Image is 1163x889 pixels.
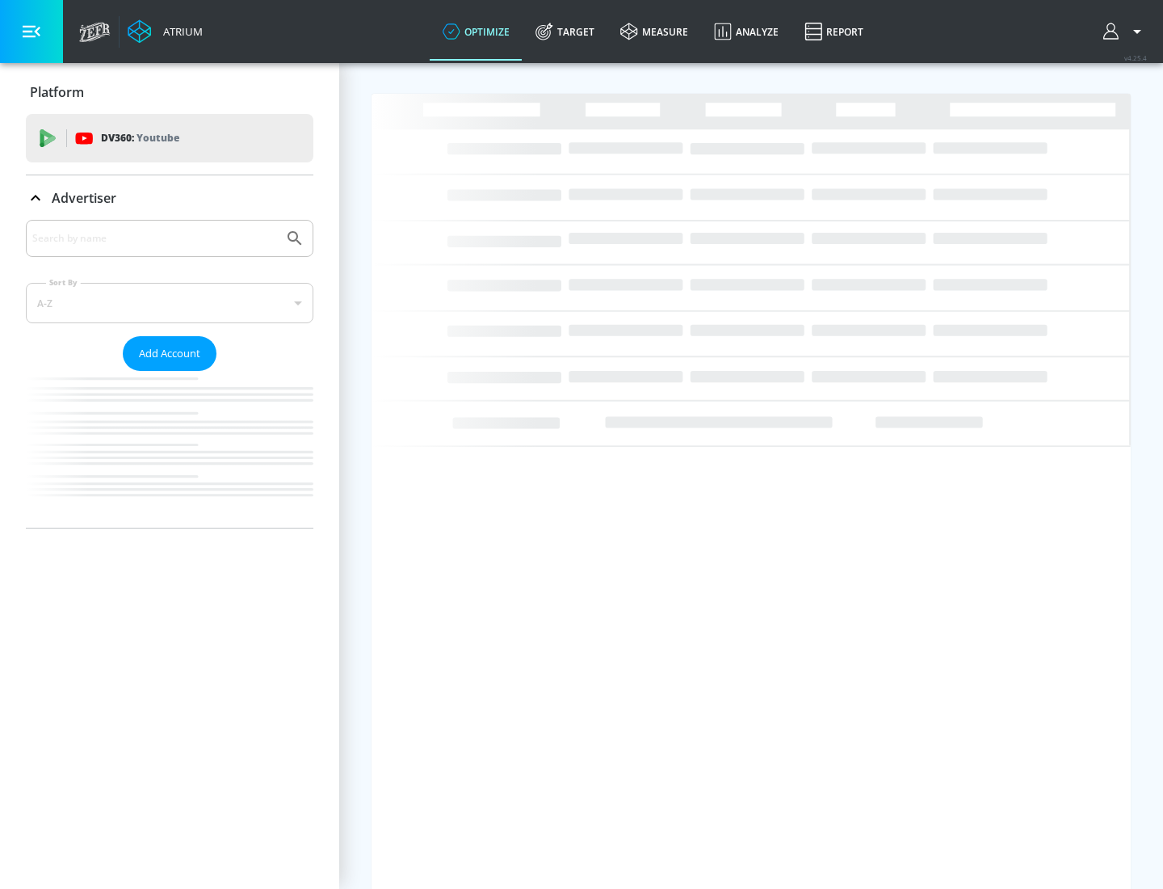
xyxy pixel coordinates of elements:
a: Report [791,2,876,61]
a: Analyze [701,2,791,61]
a: Target [523,2,607,61]
a: optimize [430,2,523,61]
a: measure [607,2,701,61]
div: DV360: Youtube [26,114,313,162]
span: v 4.25.4 [1124,53,1147,62]
nav: list of Advertiser [26,371,313,528]
p: DV360: [101,129,179,147]
div: Platform [26,70,313,115]
a: Atrium [128,19,203,44]
label: Sort By [46,277,81,288]
span: Add Account [139,344,200,363]
div: Advertiser [26,175,313,221]
p: Platform [30,83,84,101]
button: Add Account [123,336,216,371]
input: Search by name [32,228,277,249]
p: Advertiser [52,189,116,207]
div: Atrium [157,24,203,39]
p: Youtube [136,129,179,146]
div: Advertiser [26,220,313,528]
div: A-Z [26,283,313,323]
